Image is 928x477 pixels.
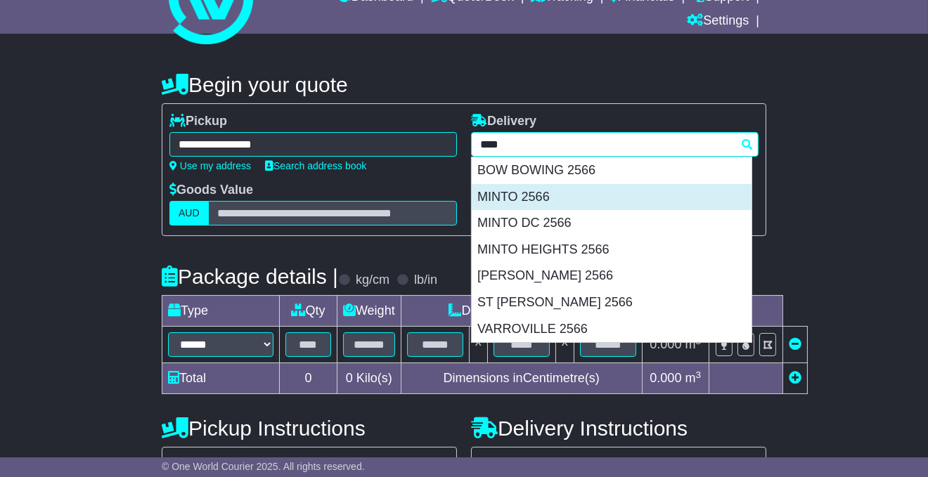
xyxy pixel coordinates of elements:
[685,371,702,385] span: m
[401,296,642,327] td: Dimensions (L x W x H)
[401,363,642,394] td: Dimensions in Centimetre(s)
[162,265,338,288] h4: Package details |
[346,371,353,385] span: 0
[265,160,366,171] a: Search address book
[414,273,437,288] label: lb/in
[280,296,337,327] td: Qty
[337,296,401,327] td: Weight
[471,417,766,440] h4: Delivery Instructions
[162,296,280,327] td: Type
[169,183,253,198] label: Goods Value
[356,273,389,288] label: kg/cm
[472,263,752,289] div: [PERSON_NAME] 2566
[471,132,759,157] typeahead: Please provide city
[169,114,227,129] label: Pickup
[162,417,457,440] h4: Pickup Instructions
[337,363,401,394] td: Kilo(s)
[280,363,337,394] td: 0
[472,184,752,211] div: MINTO 2566
[169,201,209,226] label: AUD
[555,327,574,363] td: x
[472,157,752,184] div: BOW BOWING 2566
[687,10,749,34] a: Settings
[169,160,251,171] a: Use my address
[472,210,752,237] div: MINTO DC 2566
[469,327,487,363] td: x
[696,370,702,380] sup: 3
[789,371,801,385] a: Add new item
[685,337,702,351] span: m
[471,114,536,129] label: Delivery
[650,337,681,351] span: 0.000
[162,363,280,394] td: Total
[650,371,681,385] span: 0.000
[789,337,801,351] a: Remove this item
[696,336,702,346] sup: 3
[472,289,752,316] div: ST [PERSON_NAME] 2566
[472,316,752,343] div: VARROVILLE 2566
[472,237,752,263] div: MINTO HEIGHTS 2566
[162,73,766,96] h4: Begin your quote
[162,461,365,472] span: © One World Courier 2025. All rights reserved.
